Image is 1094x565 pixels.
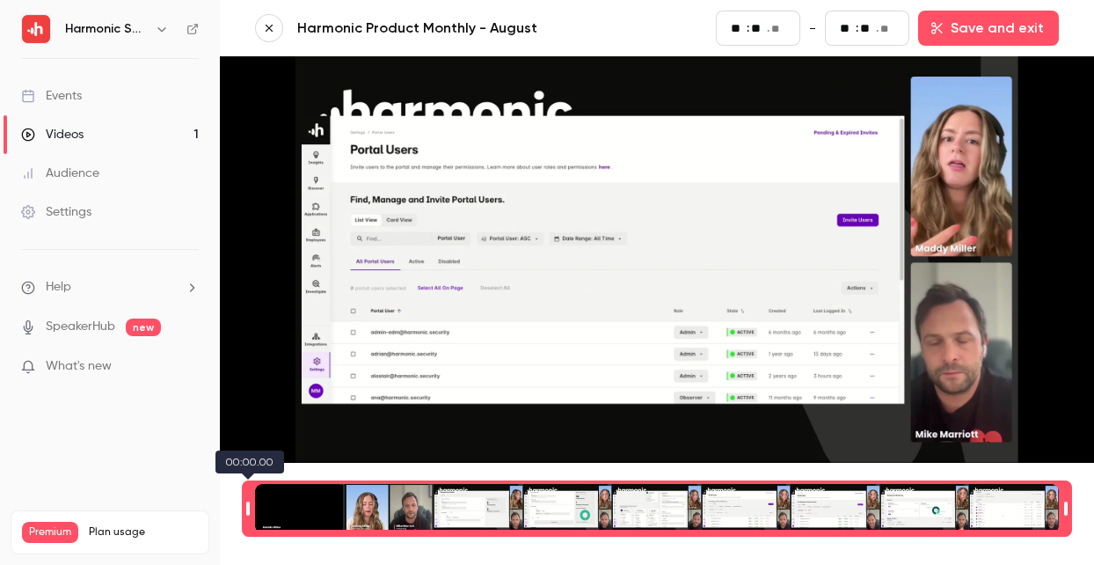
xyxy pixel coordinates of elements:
span: - [809,18,816,39]
iframe: Noticeable Trigger [178,359,199,375]
a: SpeakerHub [46,318,115,336]
input: milliseconds [771,19,785,39]
span: Help [46,278,71,297]
span: : [747,19,749,38]
div: Time range selector [255,484,1059,533]
section: Video player [220,56,1094,463]
span: new [126,319,161,336]
div: Events [21,87,82,105]
span: Premium [22,522,78,543]
div: Videos [21,126,84,143]
span: : [856,19,858,38]
div: Settings [21,203,91,221]
li: help-dropdown-opener [21,278,199,297]
div: Time range seconds end time [1060,482,1072,535]
div: Audience [21,165,99,182]
input: minutes [840,18,854,38]
span: Plan usage [89,525,198,539]
fieldset: 10:33.57 [825,11,909,46]
button: Save and exit [918,11,1059,46]
img: Harmonic Security [22,15,50,43]
input: minutes [731,18,745,38]
span: . [767,19,769,38]
div: Time range seconds start time [242,482,254,535]
input: seconds [860,18,874,38]
h6: Harmonic Security [65,20,148,38]
span: What's new [46,357,112,376]
fieldset: 00:00.00 [716,11,800,46]
input: seconds [751,18,765,38]
span: . [876,19,879,38]
input: milliseconds [880,19,894,39]
a: Harmonic Product Monthly - August [297,18,702,39]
